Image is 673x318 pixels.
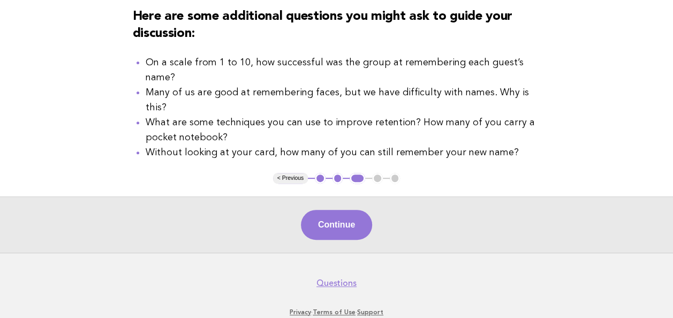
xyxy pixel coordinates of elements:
[316,278,357,289] a: Questions
[315,173,326,184] button: 1
[133,10,512,40] strong: Here are some additional questions you might ask to guide your discussion:
[313,308,356,316] a: Terms of Use
[290,308,311,316] a: Privacy
[332,173,343,184] button: 2
[301,210,372,240] button: Continue
[146,55,541,85] li: On a scale from 1 to 10, how successful was the group at remembering each guest’s name?
[350,173,365,184] button: 3
[146,115,541,145] li: What are some techniques you can use to improve retention? How many of you carry a pocket notebook?
[146,85,541,115] li: Many of us are good at remembering faces, but we have difficulty with names. Why is this?
[273,173,308,184] button: < Previous
[357,308,383,316] a: Support
[15,308,658,316] p: · ·
[146,145,541,160] li: Without looking at your card, how many of you can still remember your new name?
